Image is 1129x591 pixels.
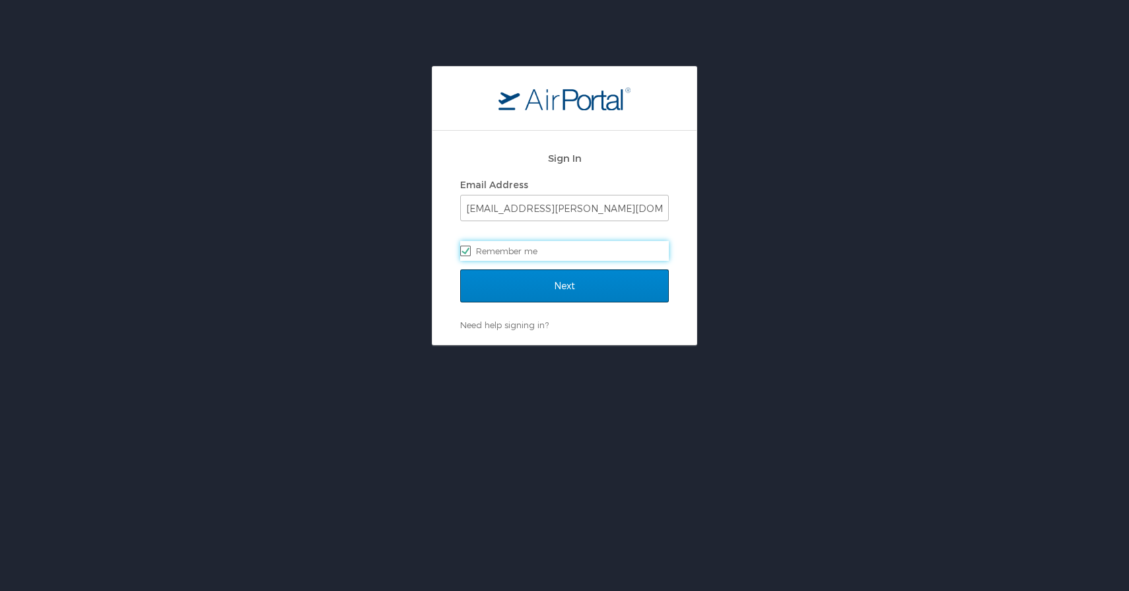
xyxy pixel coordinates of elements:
img: logo [498,87,631,110]
h2: Sign In [460,151,669,166]
input: Next [460,269,669,302]
a: Need help signing in? [460,320,549,330]
label: Email Address [460,179,528,190]
label: Remember me [460,241,669,261]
